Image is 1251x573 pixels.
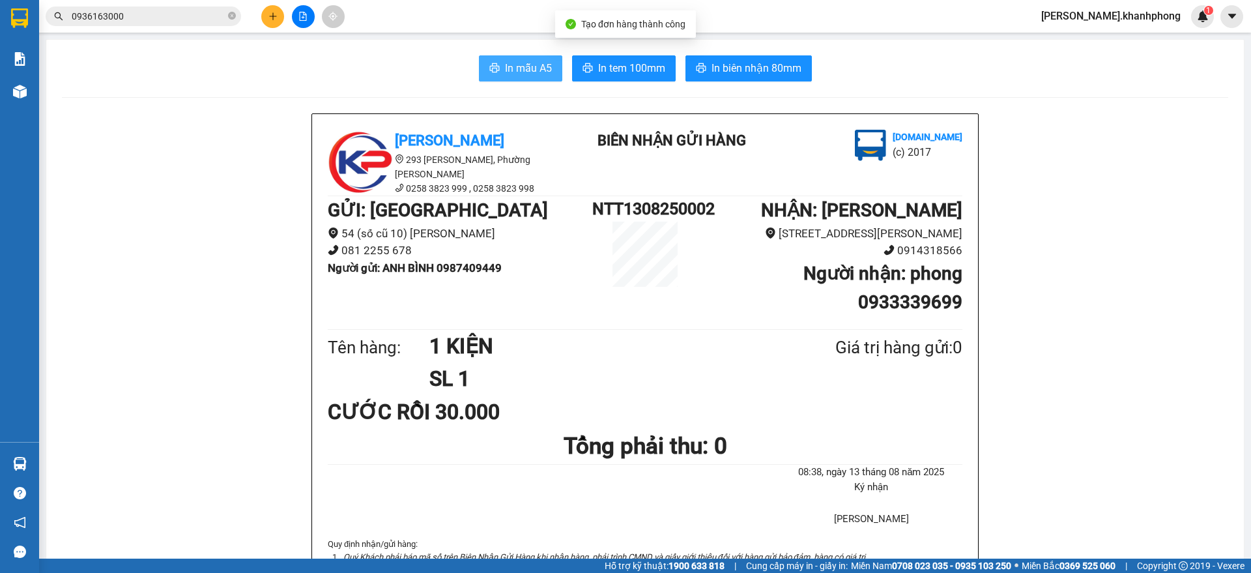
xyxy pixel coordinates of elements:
span: check-circle [566,19,576,29]
img: solution-icon [13,52,27,66]
span: Cung cấp máy in - giấy in: [746,559,848,573]
span: close-circle [228,12,236,20]
span: In mẫu A5 [505,60,552,76]
li: 293 [PERSON_NAME], Phường [PERSON_NAME] [328,153,562,181]
li: Ký nhận [781,480,962,495]
b: GỬI : [GEOGRAPHIC_DATA] [328,199,548,221]
b: [DOMAIN_NAME] [109,50,179,60]
li: 54 (số cũ 10) [PERSON_NAME] [328,225,592,242]
h1: Tổng phải thu: 0 [328,428,962,464]
span: 1 [1206,6,1211,15]
span: Hỗ trợ kỹ thuật: [605,559,725,573]
li: [PERSON_NAME] [781,512,962,527]
span: | [734,559,736,573]
img: logo-vxr [11,8,28,28]
button: printerIn tem 100mm [572,55,676,81]
strong: 0369 525 060 [1059,561,1115,571]
h1: NTT1308250002 [592,196,698,222]
img: logo.jpg [141,16,173,48]
span: environment [765,228,776,239]
span: aim [328,12,338,21]
img: warehouse-icon [13,85,27,98]
strong: 1900 633 818 [669,561,725,571]
span: phone [395,183,404,192]
li: 0914318566 [698,242,962,259]
button: file-add [292,5,315,28]
span: Miền Bắc [1022,559,1115,573]
img: logo.jpg [328,130,393,195]
button: aim [322,5,345,28]
span: notification [14,516,26,529]
span: file-add [298,12,308,21]
img: logo.jpg [16,16,81,81]
span: question-circle [14,487,26,499]
li: 0258 3823 999 , 0258 3823 998 [328,181,562,196]
li: (c) 2017 [109,62,179,78]
span: environment [328,228,339,239]
li: [STREET_ADDRESS][PERSON_NAME] [698,225,962,242]
h1: 1 KIỆN [429,330,772,362]
span: close-circle [228,10,236,23]
button: printerIn biên nhận 80mm [685,55,812,81]
span: caret-down [1226,10,1238,22]
img: icon-new-feature [1197,10,1209,22]
input: Tìm tên, số ĐT hoặc mã đơn [72,9,225,23]
b: [PERSON_NAME] [395,132,504,149]
span: copyright [1179,561,1188,570]
span: plus [268,12,278,21]
span: [PERSON_NAME].khanhphong [1031,8,1191,24]
span: printer [489,63,500,75]
b: BIÊN NHẬN GỬI HÀNG [84,19,125,103]
b: [PERSON_NAME] [16,84,74,145]
span: printer [696,63,706,75]
button: caret-down [1220,5,1243,28]
img: warehouse-icon [13,457,27,471]
div: Tên hàng: [328,334,429,361]
b: NHẬN : [PERSON_NAME] [761,199,962,221]
img: logo.jpg [855,130,886,161]
span: | [1125,559,1127,573]
span: phone [884,244,895,256]
div: CƯỚC RỒI 30.000 [328,396,537,428]
button: plus [261,5,284,28]
button: printerIn mẫu A5 [479,55,562,81]
span: Tạo đơn hàng thành công [581,19,685,29]
span: search [54,12,63,21]
b: BIÊN NHẬN GỬI HÀNG [597,132,746,149]
span: Miền Nam [851,559,1011,573]
b: Người nhận : phong 0933339699 [803,263,962,313]
span: phone [328,244,339,256]
h1: SL 1 [429,362,772,395]
span: printer [582,63,593,75]
span: environment [395,154,404,164]
b: Người gửi : ANH BÌNH 0987409449 [328,261,502,274]
li: (c) 2017 [893,144,962,160]
span: In biên nhận 80mm [712,60,801,76]
b: [DOMAIN_NAME] [893,132,962,142]
div: Giá trị hàng gửi: 0 [772,334,962,361]
li: 081 2255 678 [328,242,592,259]
sup: 1 [1204,6,1213,15]
li: 08:38, ngày 13 tháng 08 năm 2025 [781,465,962,480]
span: ⚪️ [1014,563,1018,568]
span: In tem 100mm [598,60,665,76]
span: message [14,546,26,558]
strong: 0708 023 035 - 0935 103 250 [892,561,1011,571]
i: Quý Khách phải báo mã số trên Biên Nhận Gửi Hàng khi nhận hàng, phải trình CMND và giấy giới thiệ... [343,552,867,562]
